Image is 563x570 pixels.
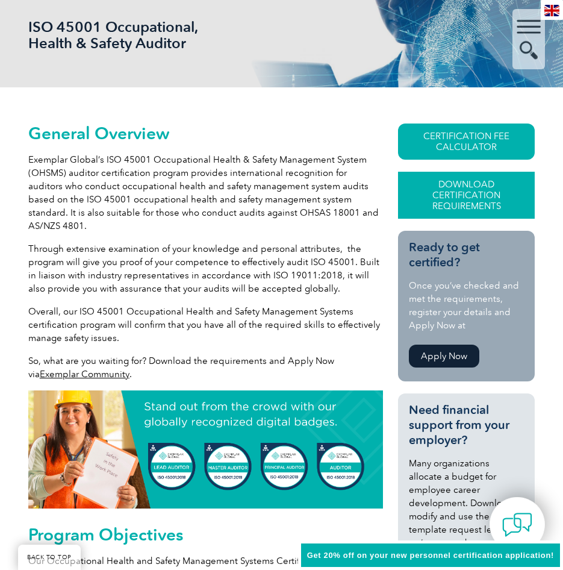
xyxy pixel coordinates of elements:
[28,242,383,295] p: Through extensive examination of your knowledge and personal attributes, the program will give yo...
[409,240,524,270] h3: Ready to get certified?
[28,354,383,381] p: So, what are you waiting for? Download the requirements and Apply Now via .
[544,5,559,16] img: en
[409,402,524,448] h3: Need financial support from your employer?
[28,525,383,544] h2: Program Objectives
[409,279,524,332] p: Once you’ve checked and met the requirements, register your details and Apply Now at
[28,153,383,233] p: Exemplar Global’s ISO 45001 Occupational Health & Safety Management System (OHSMS) auditor certif...
[398,172,535,219] a: Download Certification Requirements
[307,551,554,560] span: Get 20% off on your new personnel certification application!
[28,19,209,51] h1: ISO 45001 Occupational, Health & Safety Auditor
[409,457,524,563] p: Many organizations allocate a budget for employee career development. Download, modify and use th...
[409,345,479,368] a: Apply Now
[28,390,383,509] img: digital badge
[398,124,535,160] a: CERTIFICATION FEE CALCULATOR
[40,369,129,380] a: Exemplar Community
[28,305,383,345] p: Overall, our ISO 45001 Occupational Health and Safety Management Systems certification program wi...
[18,545,81,570] a: BACK TO TOP
[28,124,383,143] h2: General Overview
[502,510,532,540] img: contact-chat.png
